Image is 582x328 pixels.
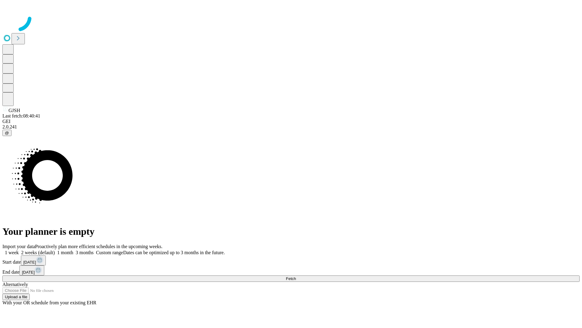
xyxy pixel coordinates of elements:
[76,250,94,255] span: 3 months
[123,250,225,255] span: Dates can be optimized up to 3 months in the future.
[2,244,35,249] span: Import your data
[21,250,55,255] span: 2 weeks (default)
[23,260,36,265] span: [DATE]
[57,250,73,255] span: 1 month
[2,265,580,275] div: End date
[2,130,12,136] button: @
[2,282,28,287] span: Alternatively
[286,276,296,281] span: Fetch
[2,124,580,130] div: 2.0.241
[2,119,580,124] div: GEI
[2,275,580,282] button: Fetch
[2,226,580,237] h1: Your planner is empty
[5,250,19,255] span: 1 week
[21,255,46,265] button: [DATE]
[19,265,44,275] button: [DATE]
[2,300,96,305] span: With your OR schedule from your existing EHR
[2,113,40,118] span: Last fetch: 08:40:41
[5,131,9,135] span: @
[35,244,162,249] span: Proactively plan more efficient schedules in the upcoming weeks.
[2,255,580,265] div: Start date
[8,108,20,113] span: GJSH
[22,270,35,275] span: [DATE]
[2,294,30,300] button: Upload a file
[96,250,123,255] span: Custom range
